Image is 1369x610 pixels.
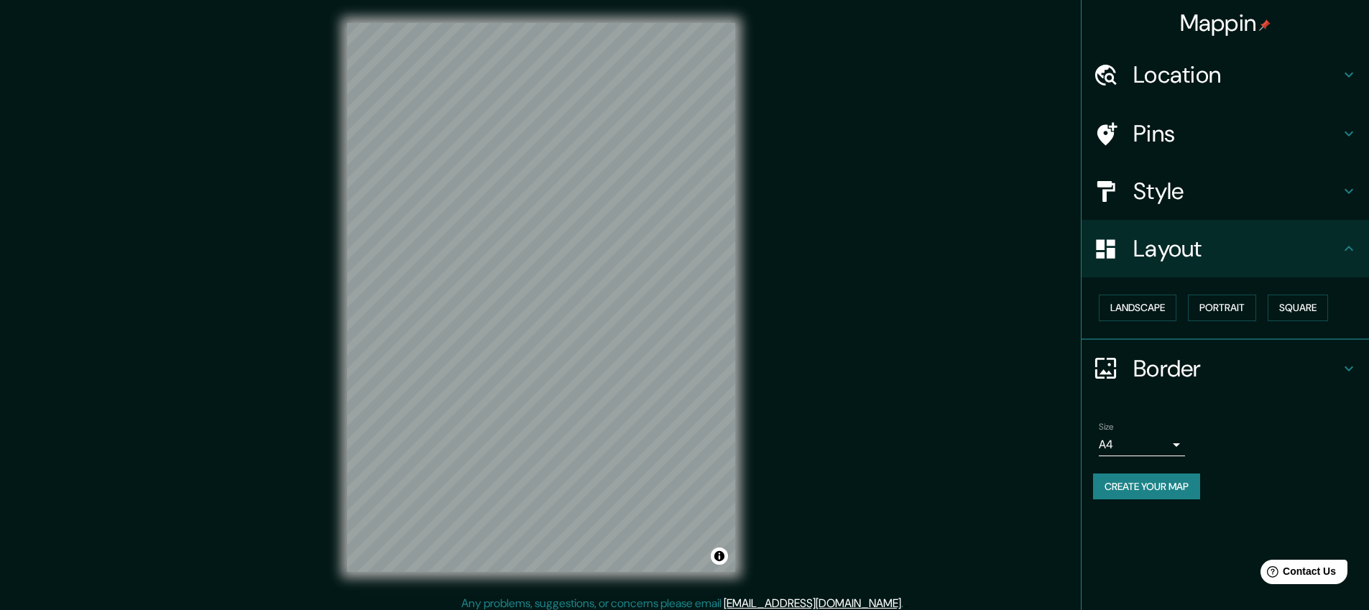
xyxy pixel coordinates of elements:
h4: Layout [1133,234,1340,263]
div: Border [1082,340,1369,397]
iframe: Help widget launcher [1241,554,1353,594]
h4: Location [1133,60,1340,89]
div: Style [1082,162,1369,220]
h4: Mappin [1180,9,1271,37]
h4: Pins [1133,119,1340,148]
button: Toggle attribution [711,547,728,565]
h4: Style [1133,177,1340,205]
button: Create your map [1093,473,1200,500]
canvas: Map [347,23,735,572]
img: pin-icon.png [1259,19,1271,31]
button: Landscape [1099,295,1176,321]
h4: Border [1133,354,1340,383]
div: A4 [1099,433,1185,456]
label: Size [1099,420,1114,433]
div: Layout [1082,220,1369,277]
button: Square [1268,295,1328,321]
div: Location [1082,46,1369,103]
div: Pins [1082,105,1369,162]
button: Portrait [1188,295,1256,321]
